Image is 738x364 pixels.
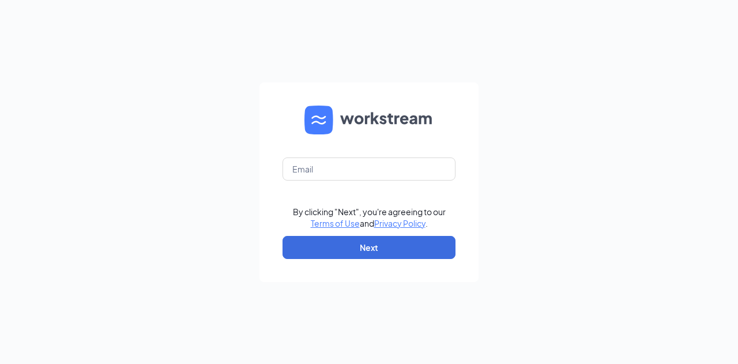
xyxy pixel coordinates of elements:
[311,218,360,228] a: Terms of Use
[374,218,426,228] a: Privacy Policy
[304,106,434,134] img: WS logo and Workstream text
[293,206,446,229] div: By clicking "Next", you're agreeing to our and .
[283,236,455,259] button: Next
[283,157,455,181] input: Email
